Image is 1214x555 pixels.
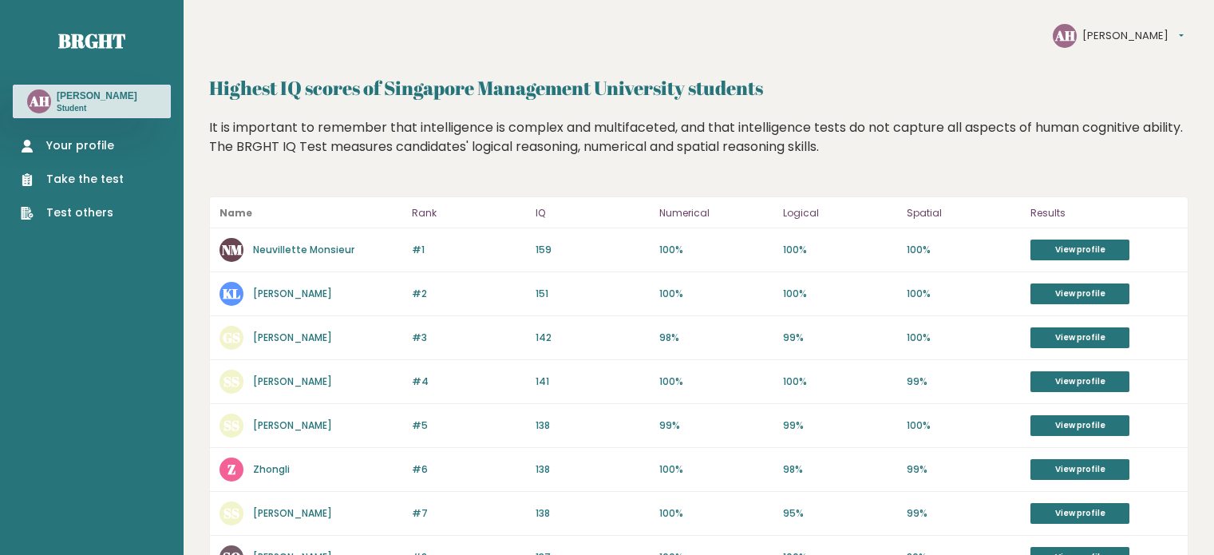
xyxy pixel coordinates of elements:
[1030,459,1129,480] a: View profile
[253,506,332,520] a: [PERSON_NAME]
[536,287,650,301] p: 151
[907,418,1021,433] p: 100%
[659,506,773,521] p: 100%
[659,204,773,223] p: Numerical
[412,331,526,345] p: #3
[536,462,650,477] p: 138
[907,287,1021,301] p: 100%
[783,418,897,433] p: 99%
[659,418,773,433] p: 99%
[1030,204,1178,223] p: Results
[253,287,332,300] a: [PERSON_NAME]
[907,506,1021,521] p: 99%
[223,284,240,303] text: KL
[783,243,897,257] p: 100%
[1030,415,1129,436] a: View profile
[412,243,526,257] p: #1
[209,73,1188,102] h2: Highest IQ scores of Singapore Management University students
[1030,371,1129,392] a: View profile
[1030,283,1129,304] a: View profile
[536,331,650,345] p: 142
[21,171,124,188] a: Take the test
[412,287,526,301] p: #2
[222,240,243,259] text: NM
[783,331,897,345] p: 99%
[536,204,650,223] p: IQ
[1030,327,1129,348] a: View profile
[536,375,650,389] p: 141
[253,462,290,476] a: Zhongli
[659,243,773,257] p: 100%
[412,506,526,521] p: #7
[253,331,332,344] a: [PERSON_NAME]
[783,375,897,389] p: 100%
[907,243,1021,257] p: 100%
[783,287,897,301] p: 100%
[412,204,526,223] p: Rank
[783,204,897,223] p: Logical
[412,462,526,477] p: #6
[1054,26,1075,45] text: AH
[58,28,125,54] a: Brght
[21,137,124,154] a: Your profile
[1030,240,1129,260] a: View profile
[536,506,650,521] p: 138
[659,375,773,389] p: 100%
[29,92,49,110] text: AH
[907,462,1021,477] p: 99%
[253,243,354,256] a: Neuvillette Monsieur
[223,504,239,522] text: SS
[412,375,526,389] p: #4
[21,204,124,221] a: Test others
[907,375,1021,389] p: 99%
[412,418,526,433] p: #5
[253,375,332,388] a: [PERSON_NAME]
[907,331,1021,345] p: 100%
[659,287,773,301] p: 100%
[219,206,252,220] b: Name
[783,506,897,521] p: 95%
[223,372,239,390] text: SS
[209,118,1188,180] div: It is important to remember that intelligence is complex and multifaceted, and that intelligence ...
[253,418,332,432] a: [PERSON_NAME]
[659,331,773,345] p: 98%
[57,89,137,102] h3: [PERSON_NAME]
[1030,503,1129,524] a: View profile
[659,462,773,477] p: 100%
[536,243,650,257] p: 159
[907,204,1021,223] p: Spatial
[536,418,650,433] p: 138
[227,460,235,478] text: Z
[1082,28,1184,44] button: [PERSON_NAME]
[223,328,240,347] text: GS
[223,416,239,434] text: SS
[57,103,137,114] p: Student
[783,462,897,477] p: 98%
